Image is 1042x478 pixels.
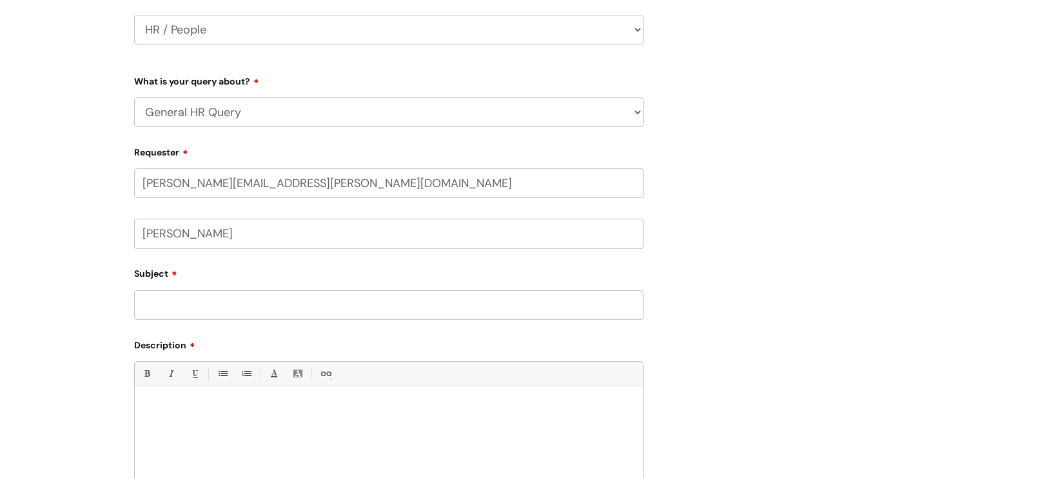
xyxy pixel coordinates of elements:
a: Back Color [290,366,306,382]
a: Font Color [266,366,282,382]
a: Bold (Ctrl-B) [139,366,155,382]
a: Italic (Ctrl-I) [162,366,179,382]
label: Requester [134,143,644,158]
label: Subject [134,264,644,279]
a: Link [317,366,333,382]
a: 1. Ordered List (Ctrl-Shift-8) [238,366,254,382]
a: Underline(Ctrl-U) [186,366,202,382]
input: Your Name [134,219,644,248]
a: • Unordered List (Ctrl-Shift-7) [214,366,230,382]
label: What is your query about? [134,72,644,87]
label: Description [134,335,644,351]
input: Email [134,168,644,198]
